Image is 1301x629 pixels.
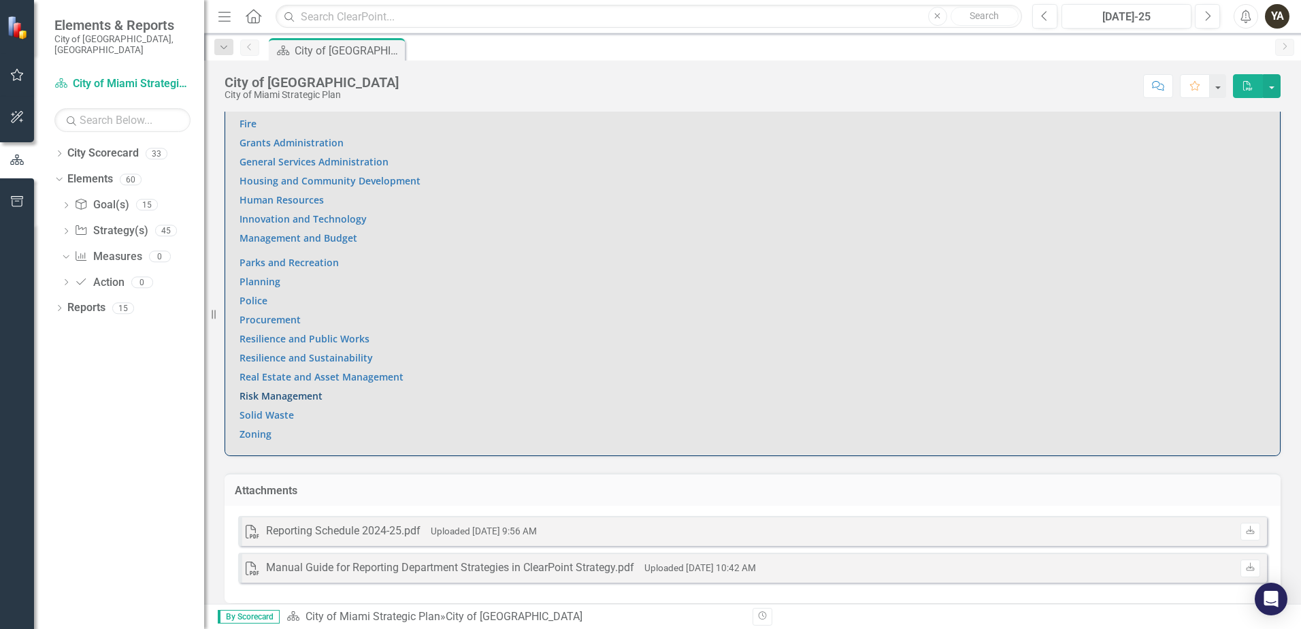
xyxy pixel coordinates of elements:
a: Elements [67,172,113,187]
a: Fire [240,117,257,130]
a: City of Miami Strategic Plan [306,610,440,623]
div: City of [GEOGRAPHIC_DATA] [295,42,401,59]
a: City Scorecard [67,146,139,161]
div: 0 [149,251,171,262]
a: General Services Administration [240,155,389,168]
a: Real Estate and Asset Management [240,370,404,383]
a: Goal(s) [74,197,129,213]
div: Reporting Schedule 2024-25.pdf [266,523,421,539]
button: Search [951,7,1019,26]
a: Innovation and Technology [240,212,367,225]
a: Measures [74,249,142,265]
button: YA [1265,4,1289,29]
small: Uploaded [DATE] 10:42 AM [644,562,756,573]
a: Police [240,294,267,307]
div: [DATE]-25 [1066,9,1187,25]
span: Search [970,10,999,21]
div: 33 [146,148,167,159]
div: 45 [155,225,177,237]
input: Search Below... [54,108,191,132]
div: Open Intercom Messenger [1255,583,1287,615]
div: 15 [112,302,134,314]
a: Grants Administration [240,136,344,149]
a: Management and Budget [240,231,357,244]
a: Housing and Community Development [240,174,421,187]
a: City of Miami Strategic Plan [54,76,191,92]
span: By Scorecard [218,610,280,624]
button: [DATE]-25 [1061,4,1191,29]
div: City of [GEOGRAPHIC_DATA] [225,75,399,90]
div: City of Miami Strategic Plan [225,90,399,100]
div: Manual Guide for Reporting Department Strategies in ClearPoint Strategy.pdf [266,560,634,576]
a: Action [74,275,124,291]
div: 0 [131,276,153,288]
div: » [286,609,742,625]
small: Uploaded [DATE] 9:56 AM [431,526,537,536]
h3: Attachments [235,485,1270,497]
a: Procurement [240,313,301,326]
img: ClearPoint Strategy [7,16,31,39]
a: Zoning [240,428,271,440]
a: Resilience and Public Works [240,332,369,345]
div: 15 [136,199,158,211]
span: Elements & Reports [54,17,191,33]
a: Reports [67,300,105,316]
div: City of [GEOGRAPHIC_DATA] [446,610,582,623]
a: Human Resources [240,193,324,206]
a: Parks and Recreation [240,256,339,269]
a: Solid Waste [240,408,294,421]
a: Risk Management [240,389,323,402]
small: City of [GEOGRAPHIC_DATA], [GEOGRAPHIC_DATA] [54,33,191,56]
div: 60 [120,174,142,185]
input: Search ClearPoint... [276,5,1022,29]
a: Resilience and Sustainability [240,351,373,364]
a: Planning [240,275,280,288]
a: Strategy(s) [74,223,148,239]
